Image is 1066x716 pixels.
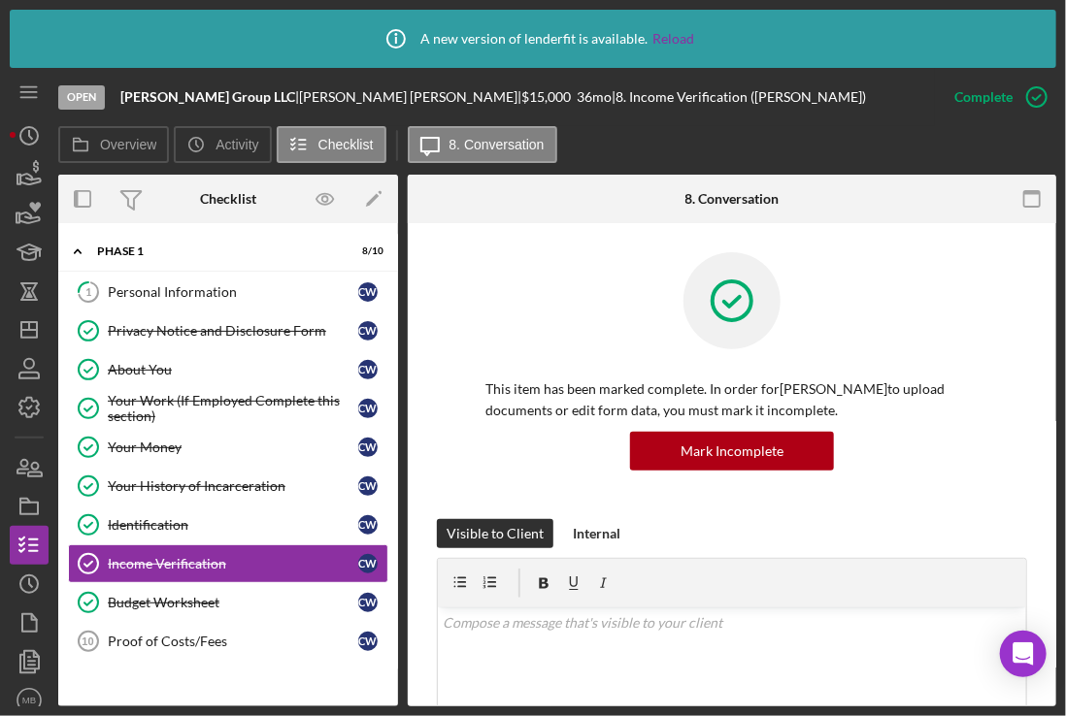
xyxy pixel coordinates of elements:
[358,321,378,341] div: C W
[358,554,378,573] div: C W
[577,89,612,105] div: 36 mo
[85,285,91,298] tspan: 1
[22,696,36,706] text: MB
[299,89,521,105] div: [PERSON_NAME] [PERSON_NAME] |
[108,556,358,571] div: Income Verification
[108,284,358,300] div: Personal Information
[82,635,93,647] tspan: 10
[108,634,358,649] div: Proof of Costs/Fees
[277,126,386,163] button: Checklist
[349,245,383,257] div: 8 / 10
[954,78,1013,116] div: Complete
[68,622,388,661] a: 10Proof of Costs/FeesCW
[68,467,388,505] a: Your History of IncarcerationCW
[108,439,358,455] div: Your Money
[120,88,295,105] b: [PERSON_NAME] Group LLC
[68,389,388,428] a: Your Work (If Employed Complete this section)CW
[100,137,156,152] label: Overview
[358,399,378,418] div: C W
[108,595,358,610] div: Budget Worksheet
[68,273,388,311] a: 1Personal InformationCW
[58,126,169,163] button: Overview
[68,544,388,583] a: Income VerificationCW
[68,505,388,544] a: IdentificationCW
[108,517,358,533] div: Identification
[358,593,378,612] div: C W
[408,126,557,163] button: 8. Conversation
[652,31,694,47] a: Reload
[437,519,553,548] button: Visible to Client
[68,428,388,467] a: Your MoneyCW
[174,126,271,163] button: Activity
[573,519,620,548] div: Internal
[447,519,544,548] div: Visible to Client
[97,245,335,257] div: Phase 1
[200,191,256,207] div: Checklist
[318,137,374,152] label: Checklist
[358,282,378,302] div: C W
[68,350,388,389] a: About YouCW
[108,362,358,377] div: About You
[108,323,358,339] div: Privacy Notice and Disclosure Form
[108,478,358,494] div: Your History of Incarceration
[1000,631,1047,677] div: Open Intercom Messenger
[935,78,1056,116] button: Complete
[372,15,694,63] div: A new version of lenderfit is available.
[630,432,834,471] button: Mark Incomplete
[216,137,258,152] label: Activity
[685,191,780,207] div: 8. Conversation
[521,88,571,105] span: $15,000
[358,515,378,535] div: C W
[485,378,979,422] p: This item has been marked complete. In order for [PERSON_NAME] to upload documents or edit form d...
[358,632,378,651] div: C W
[120,89,299,105] div: |
[358,438,378,457] div: C W
[68,311,388,350] a: Privacy Notice and Disclosure FormCW
[68,583,388,622] a: Budget WorksheetCW
[681,432,783,471] div: Mark Incomplete
[58,85,105,110] div: Open
[358,360,378,379] div: C W
[450,137,545,152] label: 8. Conversation
[612,89,866,105] div: | 8. Income Verification ([PERSON_NAME])
[108,393,358,424] div: Your Work (If Employed Complete this section)
[563,519,630,548] button: Internal
[358,476,378,496] div: C W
